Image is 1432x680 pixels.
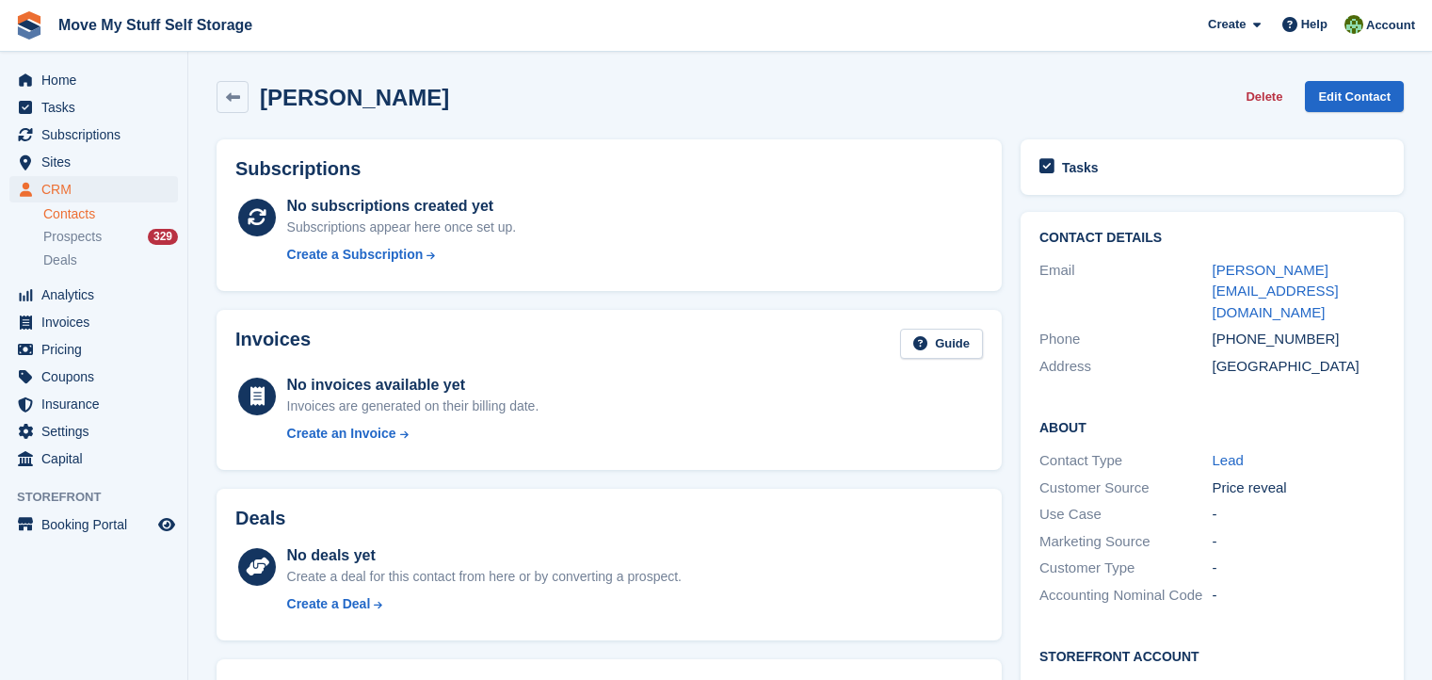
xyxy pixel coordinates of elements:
[235,158,983,180] h2: Subscriptions
[1238,81,1290,112] button: Delete
[43,251,77,269] span: Deals
[148,229,178,245] div: 329
[41,511,154,538] span: Booking Portal
[1213,356,1386,378] div: [GEOGRAPHIC_DATA]
[235,329,311,360] h2: Invoices
[1301,15,1327,34] span: Help
[287,424,396,444] div: Create an Invoice
[1039,504,1213,526] div: Use Case
[1305,81,1404,112] a: Edit Contact
[9,121,178,148] a: menu
[1213,504,1386,526] div: -
[9,149,178,175] a: menu
[41,336,154,363] span: Pricing
[9,364,178,390] a: menu
[900,329,983,360] a: Guide
[287,544,682,567] div: No deals yet
[287,245,517,265] a: Create a Subscription
[41,94,154,121] span: Tasks
[287,397,539,416] div: Invoices are generated on their billing date.
[1344,15,1363,34] img: Joel Booth
[41,282,154,308] span: Analytics
[41,67,154,93] span: Home
[287,245,424,265] div: Create a Subscription
[9,67,178,93] a: menu
[1213,531,1386,553] div: -
[1208,15,1246,34] span: Create
[1213,478,1386,499] div: Price reveal
[9,445,178,472] a: menu
[51,9,260,40] a: Move My Stuff Self Storage
[41,364,154,390] span: Coupons
[41,391,154,417] span: Insurance
[9,309,178,335] a: menu
[9,94,178,121] a: menu
[1213,558,1386,579] div: -
[1039,260,1213,324] div: Email
[9,391,178,417] a: menu
[9,176,178,202] a: menu
[287,218,517,237] div: Subscriptions appear here once set up.
[287,594,682,614] a: Create a Deal
[1039,329,1213,350] div: Phone
[43,251,178,270] a: Deals
[43,227,178,247] a: Prospects 329
[1366,16,1415,35] span: Account
[41,149,154,175] span: Sites
[1213,452,1244,468] a: Lead
[9,511,178,538] a: menu
[1213,585,1386,607] div: -
[43,205,178,223] a: Contacts
[1039,478,1213,499] div: Customer Source
[1213,329,1386,350] div: [PHONE_NUMBER]
[1039,585,1213,607] div: Accounting Nominal Code
[287,594,371,614] div: Create a Deal
[41,176,154,202] span: CRM
[41,309,154,335] span: Invoices
[1039,646,1385,665] h2: Storefront Account
[1039,531,1213,553] div: Marketing Source
[1039,356,1213,378] div: Address
[1039,417,1385,436] h2: About
[9,282,178,308] a: menu
[1213,262,1339,320] a: [PERSON_NAME][EMAIL_ADDRESS][DOMAIN_NAME]
[41,418,154,445] span: Settings
[41,121,154,148] span: Subscriptions
[287,374,539,397] div: No invoices available yet
[43,228,102,246] span: Prospects
[1039,231,1385,246] h2: Contact Details
[1039,558,1213,579] div: Customer Type
[17,488,187,507] span: Storefront
[287,567,682,587] div: Create a deal for this contact from here or by converting a prospect.
[1062,159,1099,176] h2: Tasks
[235,508,285,529] h2: Deals
[287,424,539,444] a: Create an Invoice
[260,85,449,110] h2: [PERSON_NAME]
[9,418,178,445] a: menu
[15,11,43,40] img: stora-icon-8386f47178a22dfd0bd8f6a31ec36ba5ce8667c1dd55bd0f319d3a0aa187defe.svg
[155,513,178,536] a: Preview store
[41,445,154,472] span: Capital
[9,336,178,363] a: menu
[1039,450,1213,472] div: Contact Type
[287,195,517,218] div: No subscriptions created yet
